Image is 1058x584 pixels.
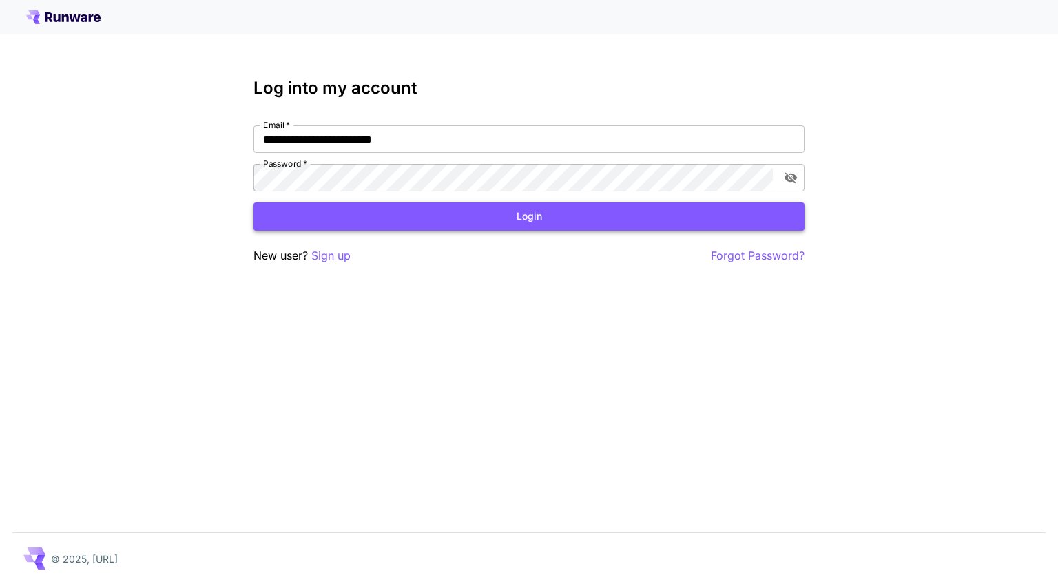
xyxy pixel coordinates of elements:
[778,165,803,190] button: toggle password visibility
[253,202,805,231] button: Login
[253,79,805,98] h3: Log into my account
[263,158,307,169] label: Password
[263,119,290,131] label: Email
[51,552,118,566] p: © 2025, [URL]
[311,247,351,264] button: Sign up
[711,247,805,264] button: Forgot Password?
[253,247,351,264] p: New user?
